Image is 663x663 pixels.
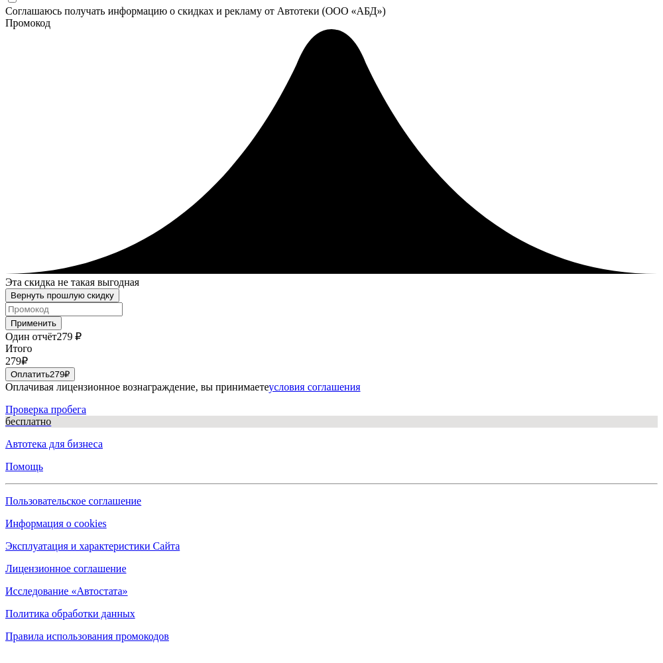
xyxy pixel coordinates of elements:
[11,290,114,300] div: Вернуть прошлую скидку
[5,302,123,316] input: Промокод
[5,404,658,428] a: Проверка пробегабесплатно
[5,381,361,392] span: Оплачивая лицензионное вознаграждение, вы принимаете
[5,276,658,288] div: Эта скидка не такая выгодная
[5,631,658,642] a: Правила использования промокодов
[5,331,57,342] span: Один отчёт
[5,5,658,17] div: Соглашаюсь получать информацию о скидках и рекламу от Автотеки (ООО «АБД»)
[5,495,658,507] a: Пользовательское соглашение
[5,518,658,530] a: Информация о cookies
[5,461,658,473] a: Помощь
[11,318,56,328] span: Применить
[57,331,82,342] span: 279 ₽
[5,608,658,620] a: Политика обработки данных
[5,343,658,355] div: Итого
[11,369,70,379] span: Оплатить 279 ₽
[5,355,658,367] div: 279 ₽
[5,585,658,597] a: Исследование «Автостата»
[5,540,658,552] a: Эксплуатация и характеристики Сайта
[5,563,658,575] a: Лицензионное соглашение
[5,288,119,302] button: Вернуть прошлую скидку
[269,381,360,392] a: условия соглашения
[5,17,658,29] div: Промокод
[5,438,658,450] a: Автотека для бизнеса
[5,367,75,381] button: Оплатить279₽
[5,404,658,428] div: Проверка пробега
[5,416,51,427] span: бесплатно
[5,316,62,330] button: Применить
